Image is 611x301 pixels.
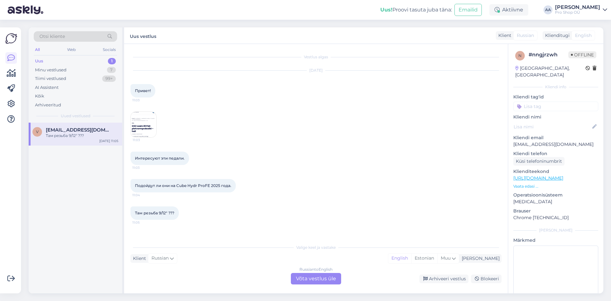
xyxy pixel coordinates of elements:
[513,168,598,175] p: Klienditeekond
[513,227,598,233] div: [PERSON_NAME]
[130,54,502,60] div: Vestlus algas
[66,46,77,54] div: Web
[555,5,607,15] a: [PERSON_NAME]Pro Shop OÜ
[102,46,117,54] div: Socials
[35,67,67,73] div: Minu vestlused
[291,273,341,284] div: Võta vestlus üle
[454,4,482,16] button: Emailid
[132,220,156,225] span: 11:05
[132,165,156,170] span: 11:03
[135,156,185,161] span: Интересуют эти педали.
[568,51,596,58] span: Offline
[513,214,598,221] p: Chrome [TECHNICAL_ID]
[471,275,502,283] div: Blokeeri
[514,123,591,130] input: Lisa nimi
[102,75,116,82] div: 99+
[515,65,586,78] div: [GEOGRAPHIC_DATA], [GEOGRAPHIC_DATA]
[46,127,112,133] span: vkristerson@gmail.com
[555,10,600,15] div: Pro Shop OÜ
[135,211,174,215] span: Там резьба 9/12" ???
[513,134,598,141] p: Kliendi email
[513,208,598,214] p: Brauser
[513,198,598,205] p: [MEDICAL_DATA]
[441,255,451,261] span: Muu
[130,31,156,40] label: Uus vestlus
[513,237,598,244] p: Märkmed
[35,102,61,108] div: Arhiveeritud
[388,254,411,263] div: English
[513,141,598,148] p: [EMAIL_ADDRESS][DOMAIN_NAME]
[518,53,522,58] span: n
[513,192,598,198] p: Operatsioonisüsteem
[131,112,156,137] img: Attachment
[543,32,570,39] div: Klienditugi
[529,51,568,59] div: # nngjrzwh
[35,58,43,64] div: Uus
[513,102,598,111] input: Lisa tag
[130,245,502,250] div: Valige keel ja vastake
[544,5,552,14] div: AA
[46,133,118,139] div: Там резьба 9/12" ???
[5,32,17,45] img: Askly Logo
[130,68,502,73] div: [DATE]
[108,58,116,64] div: 1
[411,254,437,263] div: Estonian
[513,175,563,181] a: [URL][DOMAIN_NAME]
[380,7,392,13] b: Uus!
[513,150,598,157] p: Kliendi telefon
[35,93,44,99] div: Kõik
[513,94,598,100] p: Kliendi tag'id
[35,84,59,91] div: AI Assistent
[575,32,592,39] span: English
[459,255,500,262] div: [PERSON_NAME]
[380,6,452,14] div: Proovi tasuta juba täna:
[513,84,598,90] div: Kliendi info
[130,255,146,262] div: Klient
[419,275,468,283] div: Arhiveeri vestlus
[61,113,90,119] span: Uued vestlused
[151,255,169,262] span: Russian
[107,67,116,73] div: 7
[489,4,528,16] div: Aktiivne
[99,139,118,143] div: [DATE] 11:05
[132,193,156,197] span: 11:04
[135,88,151,93] span: Привет!
[39,33,65,40] span: Otsi kliente
[513,183,598,189] p: Vaata edasi ...
[133,138,157,142] span: 11:03
[36,129,39,134] span: v
[517,32,534,39] span: Russian
[513,114,598,120] p: Kliendi nimi
[496,32,511,39] div: Klient
[34,46,41,54] div: All
[555,5,600,10] div: [PERSON_NAME]
[35,75,66,82] div: Tiimi vestlused
[513,157,565,166] div: Küsi telefoninumbrit
[299,267,333,272] div: Russian to English
[132,98,156,103] span: 11:03
[135,183,231,188] span: Подойдут ли они на Cube Hydr ProFE 2025 года.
